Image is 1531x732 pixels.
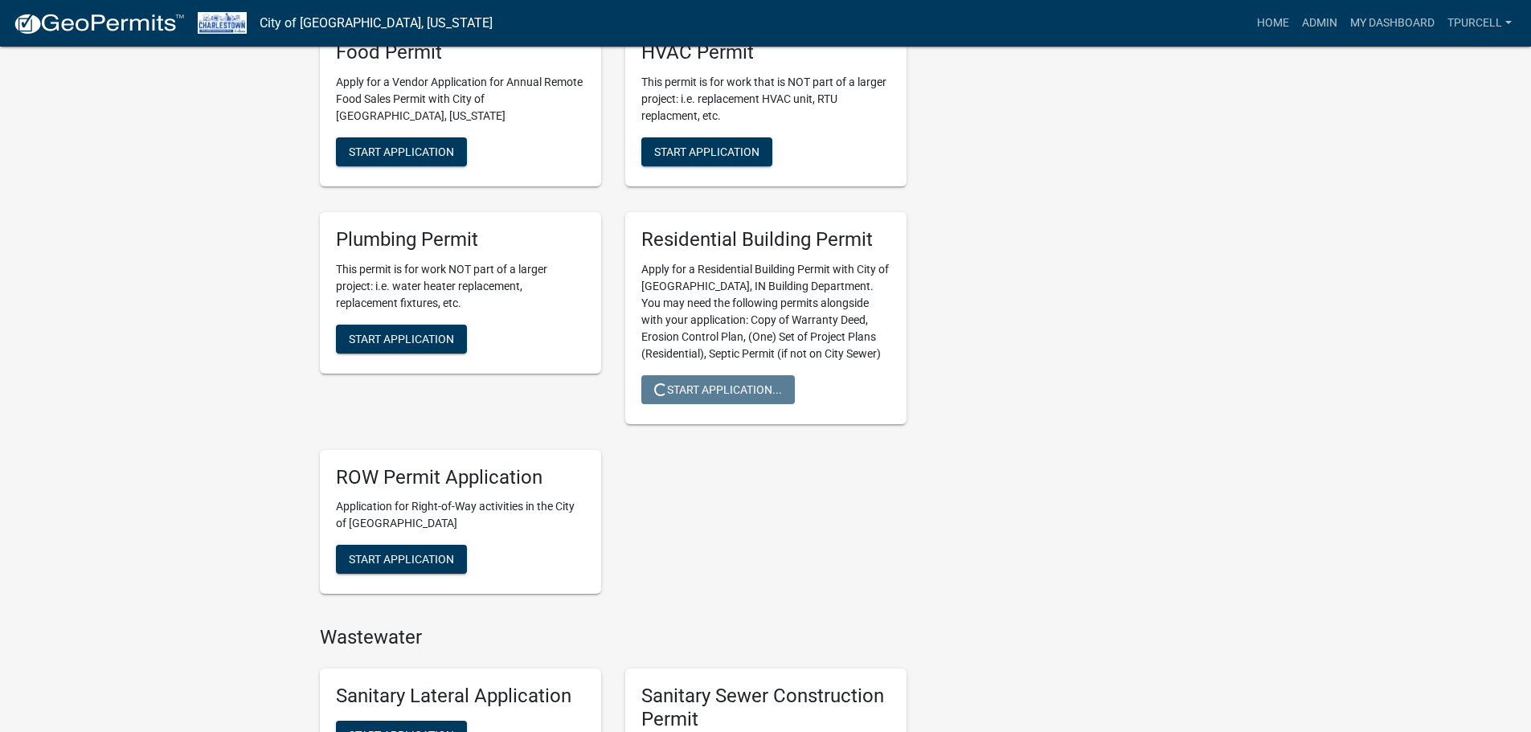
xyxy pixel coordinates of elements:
[654,145,759,157] span: Start Application
[336,41,585,64] h5: Food Permit
[336,498,585,532] p: Application for Right-of-Way activities in the City of [GEOGRAPHIC_DATA]
[641,74,890,125] p: This permit is for work that is NOT part of a larger project: i.e. replacement HVAC unit, RTU rep...
[1441,8,1518,39] a: Tpurcell
[1344,8,1441,39] a: My Dashboard
[349,145,454,157] span: Start Application
[641,228,890,251] h5: Residential Building Permit
[198,12,247,34] img: City of Charlestown, Indiana
[336,137,467,166] button: Start Application
[641,375,795,404] button: Start Application...
[336,325,467,354] button: Start Application
[260,10,493,37] a: City of [GEOGRAPHIC_DATA], [US_STATE]
[336,685,585,708] h5: Sanitary Lateral Application
[336,228,585,251] h5: Plumbing Permit
[336,466,585,489] h5: ROW Permit Application
[336,261,585,312] p: This permit is for work NOT part of a larger project: i.e. water heater replacement, replacement ...
[336,545,467,574] button: Start Application
[641,137,772,166] button: Start Application
[641,685,890,731] h5: Sanitary Sewer Construction Permit
[349,553,454,566] span: Start Application
[1251,8,1296,39] a: Home
[641,261,890,362] p: Apply for a Residential Building Permit with City of [GEOGRAPHIC_DATA], IN Building Department. Y...
[1296,8,1344,39] a: Admin
[641,41,890,64] h5: HVAC Permit
[349,332,454,345] span: Start Application
[320,626,907,649] h4: Wastewater
[336,74,585,125] p: Apply for a Vendor Application for Annual Remote Food Sales Permit with City of [GEOGRAPHIC_DATA]...
[654,382,782,395] span: Start Application...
